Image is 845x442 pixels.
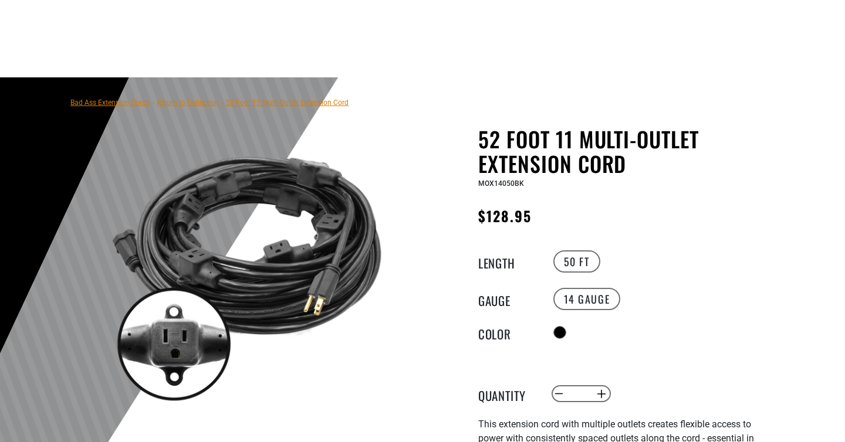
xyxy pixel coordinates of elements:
legend: Gauge [478,291,537,307]
span: › [221,98,224,107]
legend: Length [478,254,537,269]
span: › [152,98,154,107]
img: black [105,129,388,412]
label: 14 Gauge [553,288,621,310]
span: 52 Foot 11 Multi-Outlet Extension Cord [226,98,349,107]
label: Quantity [478,386,537,402]
label: 50 FT [553,250,600,273]
span: $128.95 [478,205,532,226]
h1: 52 Foot 11 Multi-Outlet Extension Cord [478,127,766,176]
span: MOX14050BK [478,179,524,188]
nav: breadcrumbs [70,95,349,109]
a: Return to Collection [157,98,219,107]
legend: Color [478,325,537,340]
a: Bad Ass Extension Cords [70,98,150,107]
